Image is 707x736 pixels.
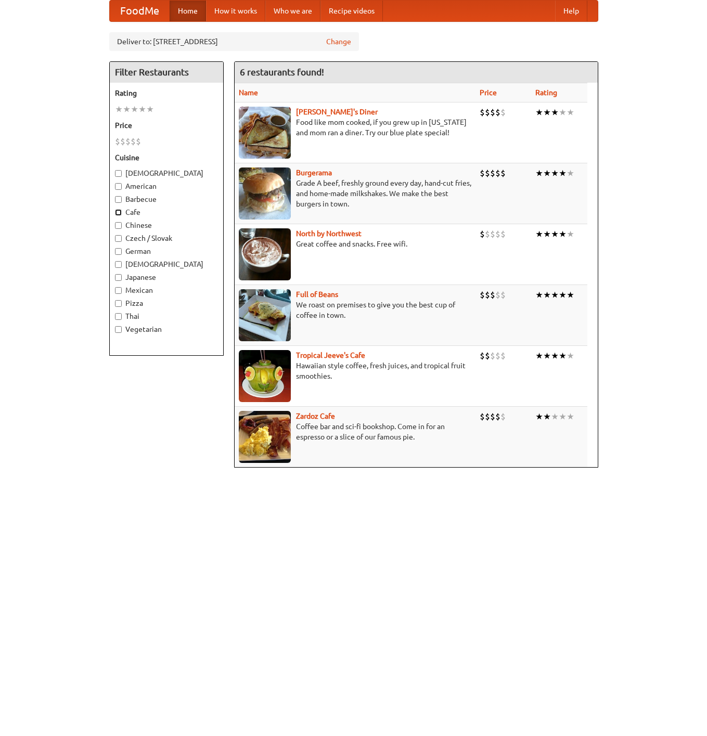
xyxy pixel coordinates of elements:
[490,167,495,179] li: $
[115,104,123,115] li: ★
[485,350,490,361] li: $
[567,107,574,118] li: ★
[131,104,138,115] li: ★
[567,228,574,240] li: ★
[115,183,122,190] input: American
[485,411,490,422] li: $
[567,411,574,422] li: ★
[480,350,485,361] li: $
[115,222,122,229] input: Chinese
[485,289,490,301] li: $
[543,350,551,361] li: ★
[265,1,320,21] a: Who we are
[559,167,567,179] li: ★
[495,228,500,240] li: $
[551,228,559,240] li: ★
[485,167,490,179] li: $
[495,107,500,118] li: $
[490,289,495,301] li: $
[535,167,543,179] li: ★
[500,167,506,179] li: $
[138,104,146,115] li: ★
[535,289,543,301] li: ★
[320,1,383,21] a: Recipe videos
[543,228,551,240] li: ★
[500,350,506,361] li: $
[296,169,332,177] a: Burgerama
[543,411,551,422] li: ★
[480,88,497,97] a: Price
[115,120,218,131] h5: Price
[239,178,471,209] p: Grade A beef, freshly ground every day, hand-cut fries, and home-made milkshakes. We make the bes...
[239,107,291,159] img: sallys.jpg
[115,209,122,216] input: Cafe
[535,88,557,97] a: Rating
[296,412,335,420] a: Zardoz Cafe
[490,350,495,361] li: $
[567,167,574,179] li: ★
[559,411,567,422] li: ★
[239,289,291,341] img: beans.jpg
[115,181,218,191] label: American
[559,107,567,118] li: ★
[115,235,122,242] input: Czech / Slovak
[296,108,378,116] a: [PERSON_NAME]'s Diner
[480,228,485,240] li: $
[495,411,500,422] li: $
[490,107,495,118] li: $
[110,1,170,21] a: FoodMe
[555,1,587,21] a: Help
[115,168,218,178] label: [DEMOGRAPHIC_DATA]
[500,411,506,422] li: $
[115,324,218,334] label: Vegetarian
[551,289,559,301] li: ★
[296,229,362,238] a: North by Northwest
[125,136,131,147] li: $
[206,1,265,21] a: How it works
[115,170,122,177] input: [DEMOGRAPHIC_DATA]
[115,259,218,269] label: [DEMOGRAPHIC_DATA]
[115,311,218,321] label: Thai
[239,167,291,219] img: burgerama.jpg
[115,196,122,203] input: Barbecue
[115,261,122,268] input: [DEMOGRAPHIC_DATA]
[551,411,559,422] li: ★
[123,104,131,115] li: ★
[543,167,551,179] li: ★
[296,351,365,359] a: Tropical Jeeve's Cafe
[115,136,120,147] li: $
[567,350,574,361] li: ★
[131,136,136,147] li: $
[115,285,218,295] label: Mexican
[543,107,551,118] li: ★
[296,290,338,299] a: Full of Beans
[239,421,471,442] p: Coffee bar and sci-fi bookshop. Come in for an espresso or a slice of our famous pie.
[240,67,324,77] ng-pluralize: 6 restaurants found!
[535,228,543,240] li: ★
[115,207,218,217] label: Cafe
[535,411,543,422] li: ★
[500,289,506,301] li: $
[551,350,559,361] li: ★
[495,167,500,179] li: $
[535,107,543,118] li: ★
[239,411,291,463] img: zardoz.jpg
[543,289,551,301] li: ★
[115,313,122,320] input: Thai
[115,152,218,163] h5: Cuisine
[239,360,471,381] p: Hawaiian style coffee, fresh juices, and tropical fruit smoothies.
[535,350,543,361] li: ★
[239,228,291,280] img: north.jpg
[551,167,559,179] li: ★
[115,88,218,98] h5: Rating
[115,274,122,281] input: Japanese
[115,298,218,308] label: Pizza
[115,248,122,255] input: German
[500,107,506,118] li: $
[495,289,500,301] li: $
[115,272,218,282] label: Japanese
[170,1,206,21] a: Home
